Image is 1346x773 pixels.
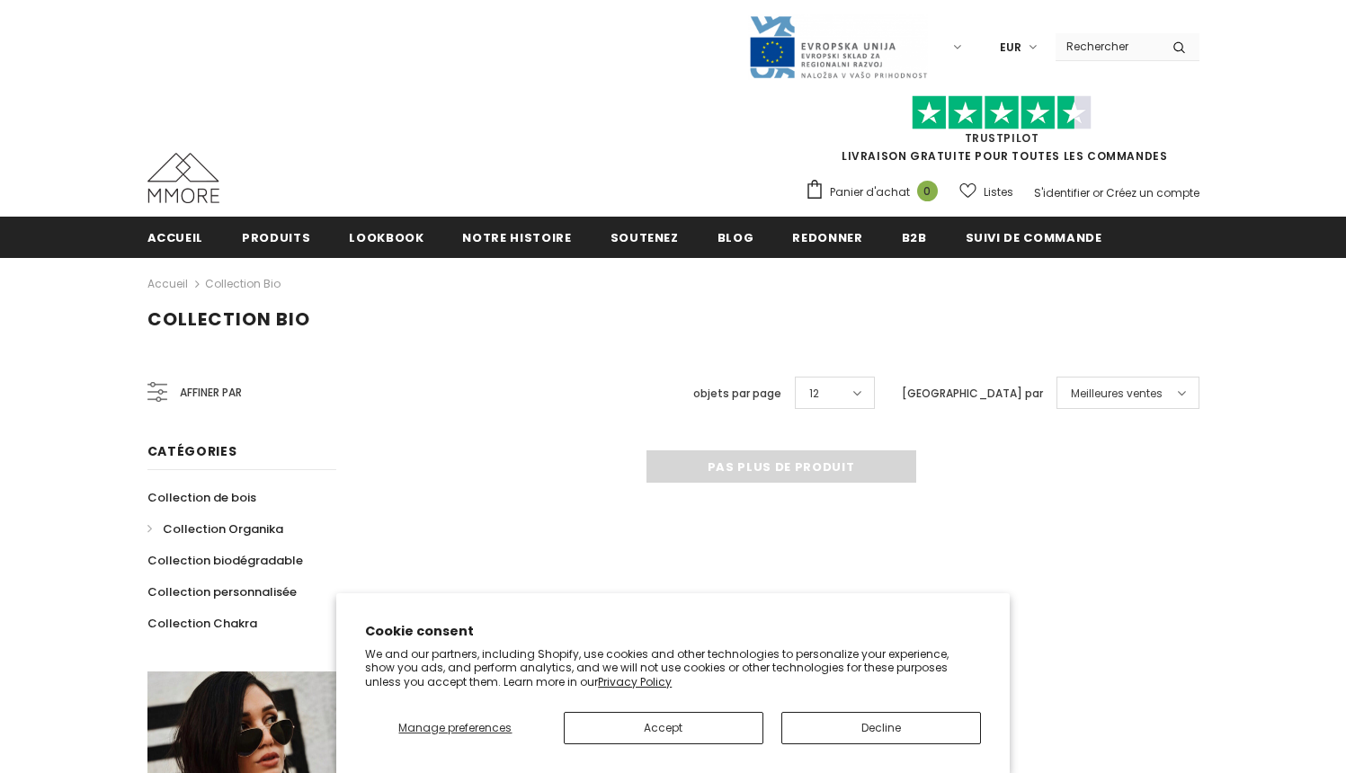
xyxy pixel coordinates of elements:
[959,176,1013,208] a: Listes
[1034,185,1090,200] a: S'identifier
[917,181,938,201] span: 0
[598,674,672,689] a: Privacy Policy
[147,217,204,257] a: Accueil
[349,229,423,246] span: Lookbook
[147,307,310,332] span: Collection Bio
[805,103,1199,164] span: LIVRAISON GRATUITE POUR TOUTES LES COMMANDES
[611,217,679,257] a: soutenez
[147,583,297,600] span: Collection personnalisée
[147,552,303,569] span: Collection biodégradable
[462,217,571,257] a: Notre histoire
[242,229,310,246] span: Produits
[147,608,257,639] a: Collection Chakra
[792,229,862,246] span: Redonner
[180,383,242,403] span: Affiner par
[365,647,981,689] p: We and our partners, including Shopify, use cookies and other technologies to personalize your ex...
[1056,33,1159,59] input: Search Site
[147,576,297,608] a: Collection personnalisée
[147,615,257,632] span: Collection Chakra
[748,39,928,54] a: Javni Razpis
[147,482,256,513] a: Collection de bois
[147,153,219,203] img: Cas MMORE
[1106,185,1199,200] a: Créez un compte
[830,183,910,201] span: Panier d'achat
[718,217,754,257] a: Blog
[1000,39,1021,57] span: EUR
[147,545,303,576] a: Collection biodégradable
[984,183,1013,201] span: Listes
[902,385,1043,403] label: [GEOGRAPHIC_DATA] par
[902,217,927,257] a: B2B
[966,229,1102,246] span: Suivi de commande
[349,217,423,257] a: Lookbook
[147,229,204,246] span: Accueil
[398,720,512,735] span: Manage preferences
[965,130,1039,146] a: TrustPilot
[693,385,781,403] label: objets par page
[147,513,283,545] a: Collection Organika
[718,229,754,246] span: Blog
[809,385,819,403] span: 12
[966,217,1102,257] a: Suivi de commande
[564,712,763,744] button: Accept
[781,712,981,744] button: Decline
[242,217,310,257] a: Produits
[805,179,947,206] a: Panier d'achat 0
[365,622,981,641] h2: Cookie consent
[611,229,679,246] span: soutenez
[147,489,256,506] span: Collection de bois
[792,217,862,257] a: Redonner
[205,276,281,291] a: Collection Bio
[147,442,237,460] span: Catégories
[462,229,571,246] span: Notre histoire
[365,712,545,744] button: Manage preferences
[1092,185,1103,200] span: or
[147,273,188,295] a: Accueil
[163,520,283,538] span: Collection Organika
[1071,385,1163,403] span: Meilleures ventes
[912,95,1092,130] img: Faites confiance aux étoiles pilotes
[748,14,928,80] img: Javni Razpis
[902,229,927,246] span: B2B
